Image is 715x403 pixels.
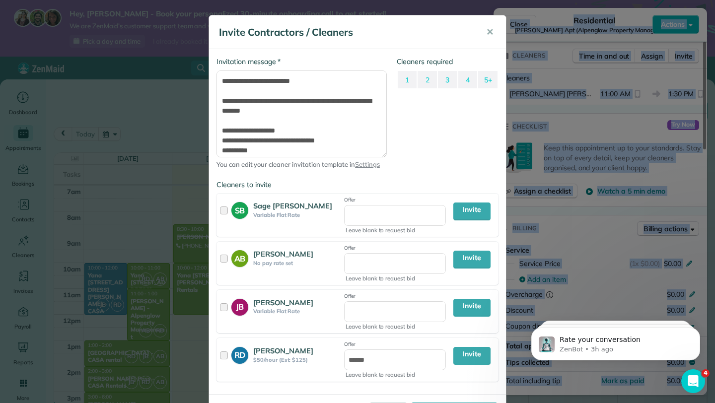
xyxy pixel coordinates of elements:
strong: JB [231,299,248,313]
label: Offer [344,243,446,253]
strong: [PERSON_NAME] [253,346,313,355]
span: You can edit your cleaner invitation template in [216,160,387,170]
strong: Sage [PERSON_NAME] [253,201,332,210]
label: Offer [344,339,446,349]
label: Cleaners required [397,57,499,67]
strong: [PERSON_NAME] [253,249,313,259]
a: Settings [355,160,380,168]
iframe: Intercom live chat [681,369,705,393]
strong: SB [231,202,248,216]
label: 4 [458,71,478,88]
label: Offer [344,291,446,301]
strong: Variable Flat Rate [253,308,341,315]
strong: RD [231,347,248,361]
a: Invite [453,251,491,269]
label: Cleaners to invite [216,180,499,190]
strong: $50/hour (Est: $125) [253,356,341,363]
strong: No pay rate set [253,260,341,267]
span: Leave blank to request bid [346,322,446,331]
span: Leave blank to request bid [346,226,446,234]
span: 4 [702,369,710,377]
label: 1 [398,71,417,88]
label: 3 [438,71,457,88]
a: Invite [453,347,491,365]
label: Invitation message [216,57,281,67]
strong: AB [231,250,248,265]
a: Invite [453,299,491,317]
label: 2 [418,71,437,88]
span: ✕ [486,26,494,38]
label: 5+ [478,71,498,88]
span: Leave blank to request bid [346,274,446,282]
span: Leave blank to request bid [346,370,446,379]
a: Invite [453,202,491,220]
strong: Variable Flat Rate [253,211,341,218]
strong: [PERSON_NAME] [253,298,313,307]
iframe: Intercom notifications message [516,307,715,376]
label: Offer [344,195,446,205]
h5: Invite Contractors / Cleaners [219,25,472,39]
